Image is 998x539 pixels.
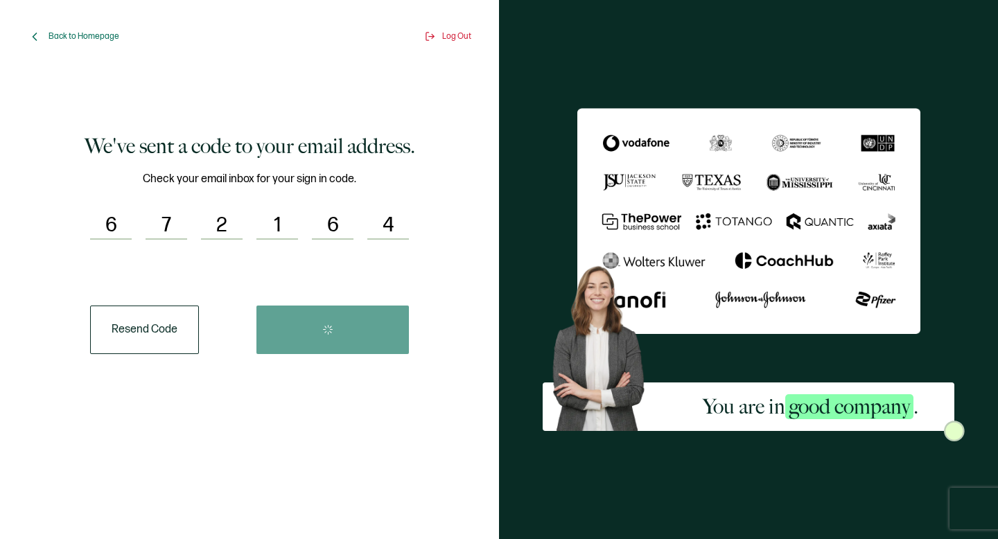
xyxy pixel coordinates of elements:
h2: You are in . [703,393,918,421]
img: Sertifier We've sent a code to your email address. [577,108,920,334]
span: Check your email inbox for your sign in code. [143,170,356,188]
button: Resend Code [90,306,199,354]
h1: We've sent a code to your email address. [85,132,415,160]
span: Back to Homepage [49,31,119,42]
span: Log Out [442,31,471,42]
img: Sertifier Signup - You are in <span class="strong-h">good company</span>. Hero [543,258,666,431]
img: Sertifier Signup [944,421,965,441]
span: good company [785,394,913,419]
